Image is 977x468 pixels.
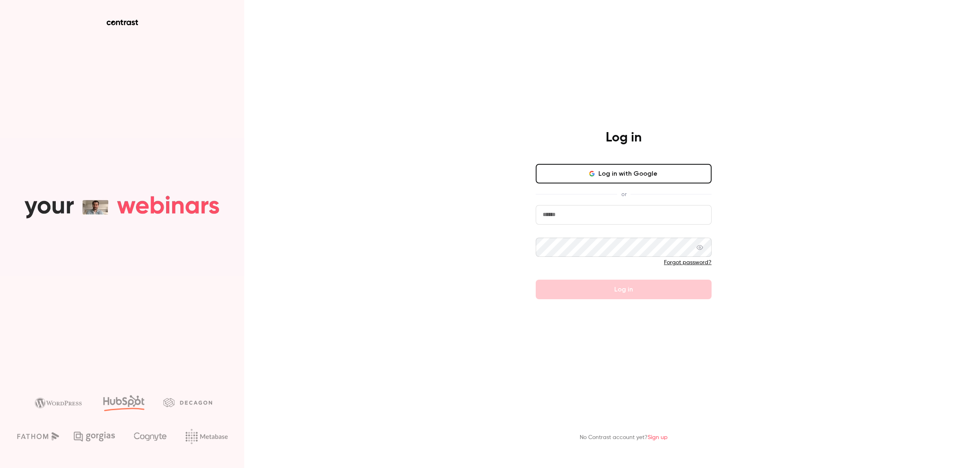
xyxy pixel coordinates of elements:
[648,435,668,440] a: Sign up
[606,130,642,146] h4: Log in
[580,433,668,442] p: No Contrast account yet?
[617,190,631,199] span: or
[163,398,212,407] img: decagon
[664,260,712,265] a: Forgot password?
[536,164,712,183] button: Log in with Google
